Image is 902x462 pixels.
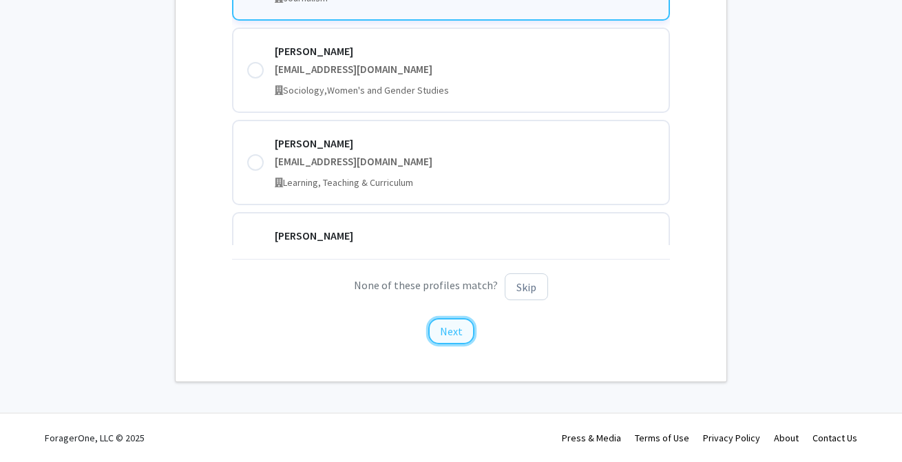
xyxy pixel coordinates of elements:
[232,273,671,300] p: None of these profiles match?
[283,176,413,189] span: Learning, Teaching & Curriculum
[275,227,655,244] div: [PERSON_NAME]
[703,432,760,444] a: Privacy Policy
[275,135,655,151] div: [PERSON_NAME]
[505,273,548,300] button: Skip
[275,43,655,59] div: [PERSON_NAME]
[562,432,621,444] a: Press & Media
[635,432,689,444] a: Terms of Use
[283,84,327,96] span: Sociology,
[10,400,59,452] iframe: Chat
[327,84,449,96] span: Women's and Gender Studies
[428,318,474,344] button: Next
[812,432,857,444] a: Contact Us
[275,62,655,78] div: [EMAIL_ADDRESS][DOMAIN_NAME]
[774,432,799,444] a: About
[45,414,145,462] div: ForagerOne, LLC © 2025
[275,154,655,170] div: [EMAIL_ADDRESS][DOMAIN_NAME]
